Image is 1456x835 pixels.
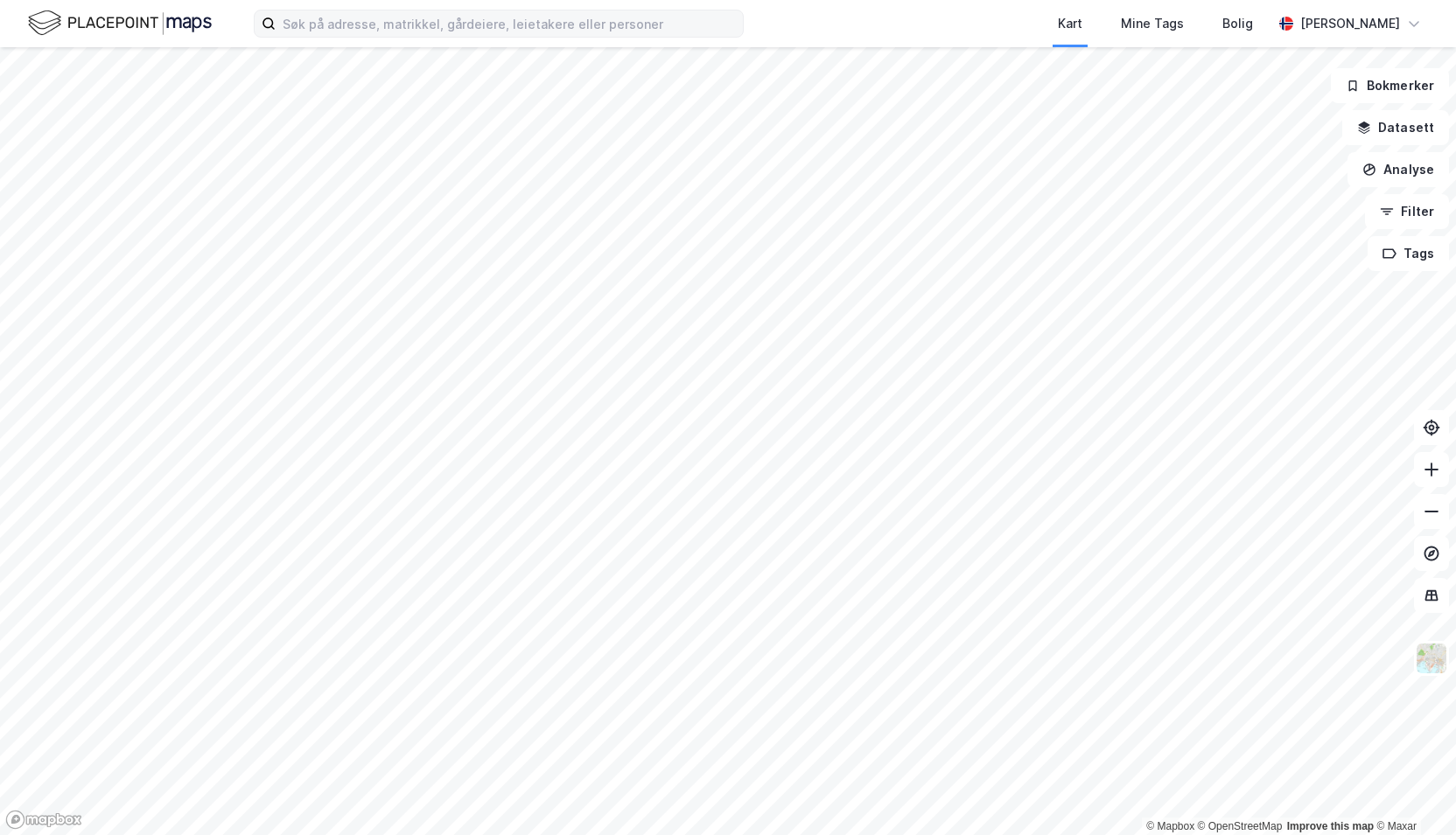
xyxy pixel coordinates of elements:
div: [PERSON_NAME] [1300,13,1400,34]
iframe: Chat Widget [1368,751,1456,835]
div: Kart [1058,13,1082,34]
div: Mine Tags [1121,13,1184,34]
img: logo.f888ab2527a4732fd821a326f86c7f29.svg [28,8,212,38]
input: Søk på adresse, matrikkel, gårdeiere, leietakere eller personer [276,10,743,37]
div: Bolig [1222,13,1253,34]
div: Kontrollprogram for chat [1368,751,1456,835]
